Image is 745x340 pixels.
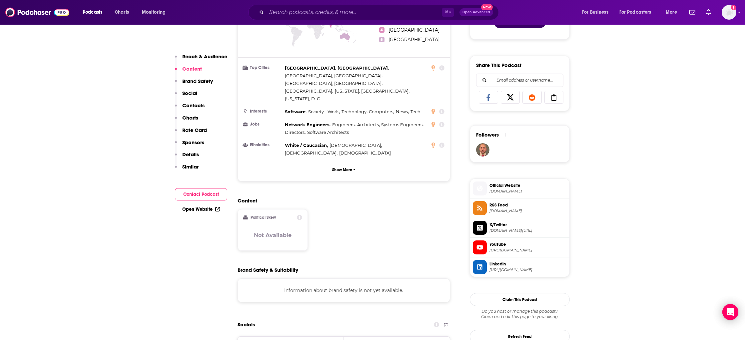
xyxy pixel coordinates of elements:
[267,7,442,18] input: Search podcasts, credits, & more...
[470,293,570,306] button: Claim This Podcast
[577,7,617,18] button: open menu
[473,201,567,215] a: RSS Feed[DOMAIN_NAME]
[470,309,570,319] div: Claim and edit this page to your liking.
[489,222,567,228] span: X/Twitter
[308,108,340,116] span: ,
[307,130,349,135] span: Software Architects
[342,109,367,114] span: Technology
[489,202,567,208] span: RSS Feed
[722,5,736,20] span: Logged in as sashagoldin
[481,4,493,10] span: New
[285,129,306,136] span: ,
[379,37,384,42] span: 5
[619,8,651,17] span: For Podcasters
[473,260,567,274] a: Linkedin[URL][DOMAIN_NAME]
[285,88,332,94] span: [GEOGRAPHIC_DATA]
[285,122,330,127] span: Network Engineers
[479,91,498,104] a: Share on Facebook
[473,221,567,235] a: X/Twitter[DOMAIN_NAME][URL]
[442,8,454,17] span: ⌘ K
[396,109,408,114] span: News
[182,151,199,158] p: Details
[285,143,327,148] span: White / Caucasian
[175,151,199,164] button: Details
[489,228,567,233] span: twitter.com/packetpushers
[175,53,227,66] button: Reach & Audience
[285,96,321,101] span: [US_STATE], D. C.
[335,87,409,95] span: ,
[722,5,736,20] button: Show profile menu
[175,188,227,200] button: Contact Podcast
[489,208,567,213] span: feeds.packetpushers.net
[285,149,338,157] span: ,
[238,267,298,273] h2: Brand Safety & Suitability
[182,164,199,170] p: Similar
[476,143,489,157] img: jmrosas3
[285,150,337,156] span: [DEMOGRAPHIC_DATA]
[238,278,450,302] div: Information about brand safety is not yet available.
[110,7,133,18] a: Charts
[357,122,379,127] span: Architects
[243,143,282,147] h3: Ethnicities
[137,7,174,18] button: open menu
[243,66,282,70] h3: Top Cities
[182,90,197,96] p: Social
[615,7,661,18] button: open menu
[339,150,391,156] span: [DEMOGRAPHIC_DATA]
[254,232,292,238] h3: Not Available
[489,241,567,247] span: YouTube
[251,215,276,220] h2: Political Skew
[482,74,558,87] input: Email address or username...
[238,318,255,331] h2: Socials
[243,122,282,127] h3: Jobs
[182,139,204,146] p: Sponsors
[255,5,505,20] div: Search podcasts, credits, & more...
[285,109,306,114] span: Software
[722,304,738,320] div: Open Intercom Messenger
[83,8,102,17] span: Podcasts
[182,66,202,72] p: Content
[175,139,204,152] button: Sponsors
[5,6,69,19] img: Podchaser - Follow, Share and Rate Podcasts
[238,197,445,204] h2: Content
[381,121,423,129] span: ,
[285,65,388,71] span: [GEOGRAPHIC_DATA], [GEOGRAPHIC_DATA]
[175,66,202,78] button: Content
[330,143,381,148] span: [DEMOGRAPHIC_DATA]
[175,115,198,127] button: Charts
[473,240,567,254] a: YouTube[URL][DOMAIN_NAME]
[369,109,393,114] span: Computers
[115,8,129,17] span: Charts
[489,189,567,194] span: packetpushers.net
[489,261,567,267] span: Linkedin
[182,115,198,121] p: Charts
[379,27,384,33] span: 4
[285,142,328,149] span: ,
[476,132,499,138] span: Followers
[388,27,439,33] span: [GEOGRAPHIC_DATA]
[470,309,570,314] span: Do you host or manage this podcast?
[175,127,207,139] button: Rate Card
[175,90,197,102] button: Social
[476,74,563,87] div: Search followers
[175,102,205,115] button: Contacts
[285,81,381,86] span: [GEOGRAPHIC_DATA], [GEOGRAPHIC_DATA]
[342,108,368,116] span: ,
[544,91,564,104] a: Copy Link
[330,142,382,149] span: ,
[582,8,608,17] span: For Business
[308,109,339,114] span: Society - Work
[396,108,409,116] span: ,
[175,78,213,90] button: Brand Safety
[285,108,307,116] span: ,
[243,164,444,176] button: Show More
[687,7,698,18] a: Show notifications dropdown
[489,182,567,188] span: Official Website
[182,102,205,109] p: Contacts
[182,206,220,212] a: Open Website
[285,72,382,80] span: ,
[473,181,567,195] a: Official Website[DOMAIN_NAME]
[522,91,542,104] a: Share on Reddit
[504,132,506,138] div: 1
